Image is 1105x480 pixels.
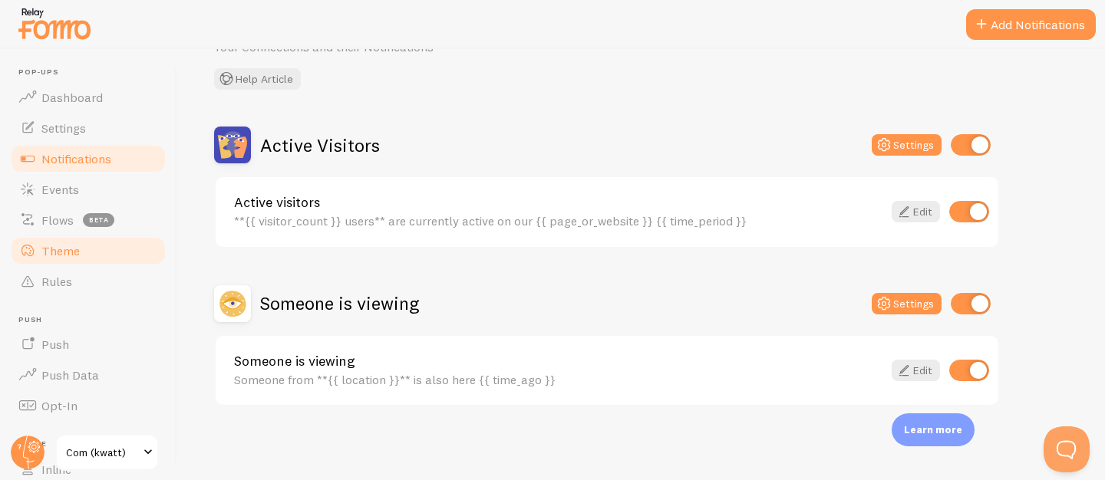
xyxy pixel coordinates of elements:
span: Events [41,182,79,197]
span: Rules [41,274,72,289]
span: Notifications [41,151,111,166]
p: Learn more [904,422,962,437]
div: Learn more [892,413,975,446]
a: Push [9,329,167,360]
h2: Active Visitors [260,133,380,157]
a: Theme [9,235,167,266]
span: Dashboard [41,90,103,105]
span: beta [83,213,114,227]
span: Theme [41,243,80,258]
a: Flows beta [9,205,167,235]
button: Settings [872,134,942,156]
a: Opt-In [9,390,167,421]
span: Push [18,315,167,325]
img: Active Visitors [214,127,251,163]
a: Edit [892,201,940,222]
a: Dashboard [9,82,167,113]
span: Push [41,337,69,352]
img: Someone is viewing [214,285,251,322]
h2: Someone is viewing [260,291,419,315]
button: Help Article [214,68,301,90]
span: Opt-In [41,398,78,413]
span: Flows [41,212,74,228]
a: Notifications [9,143,167,174]
span: Pop-ups [18,67,167,77]
a: Someone is viewing [234,354,882,368]
div: **{{ visitor_count }} users** are currently active on our {{ page_or_website }} {{ time_period }} [234,214,882,228]
a: Events [9,174,167,205]
a: Com (kwatt) [55,434,159,471]
iframe: Help Scout Beacon - Open [1044,426,1090,472]
a: Active visitors [234,196,882,209]
span: Inline [41,462,71,477]
span: Settings [41,120,86,136]
img: fomo-relay-logo-orange.svg [16,4,93,43]
a: Rules [9,266,167,297]
button: Settings [872,293,942,314]
span: Com (kwatt) [66,443,139,462]
a: Settings [9,113,167,143]
a: Edit [892,360,940,381]
span: Push Data [41,367,99,383]
a: Push Data [9,360,167,390]
div: Someone from **{{ location }}** is also here {{ time_ago }} [234,373,882,386]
